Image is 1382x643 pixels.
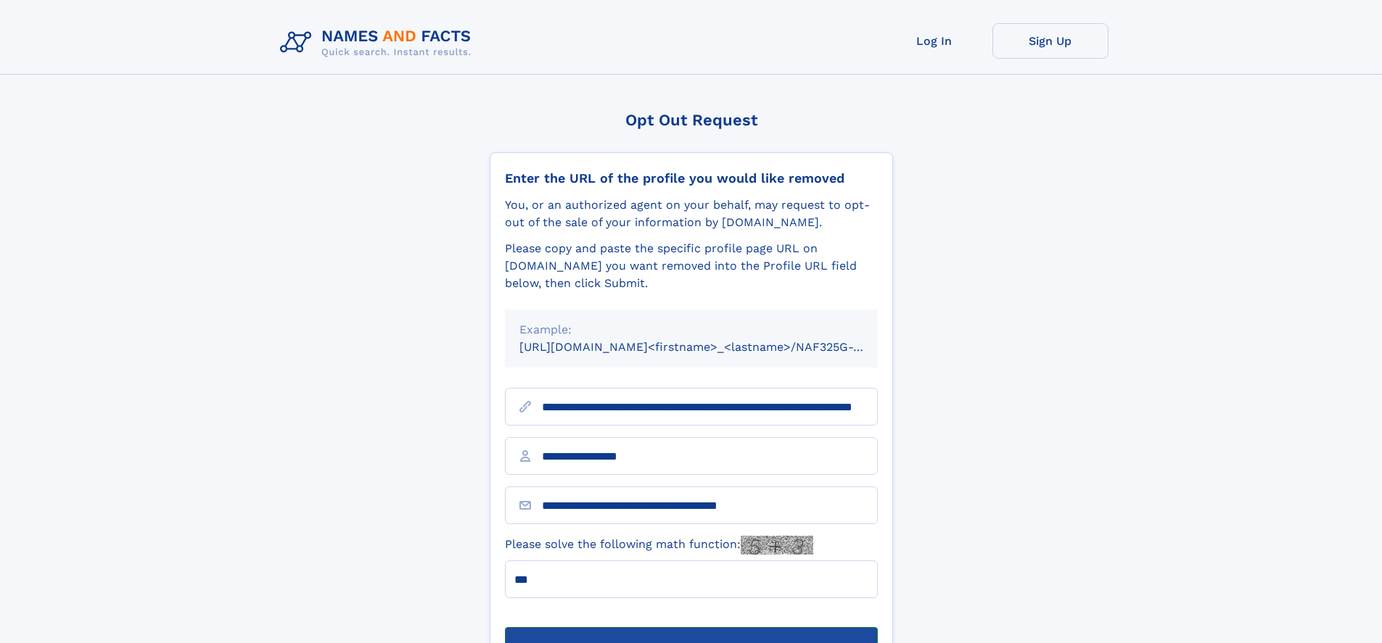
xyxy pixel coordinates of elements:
[505,170,878,186] div: Enter the URL of the profile you would like removed
[490,111,893,129] div: Opt Out Request
[274,23,483,62] img: Logo Names and Facts
[505,536,813,555] label: Please solve the following math function:
[876,23,992,59] a: Log In
[992,23,1109,59] a: Sign Up
[519,340,905,354] small: [URL][DOMAIN_NAME]<firstname>_<lastname>/NAF325G-xxxxxxxx
[505,196,878,231] div: You, or an authorized agent on your behalf, may request to opt-out of the sale of your informatio...
[519,321,863,339] div: Example:
[505,240,878,292] div: Please copy and paste the specific profile page URL on [DOMAIN_NAME] you want removed into the Pr...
